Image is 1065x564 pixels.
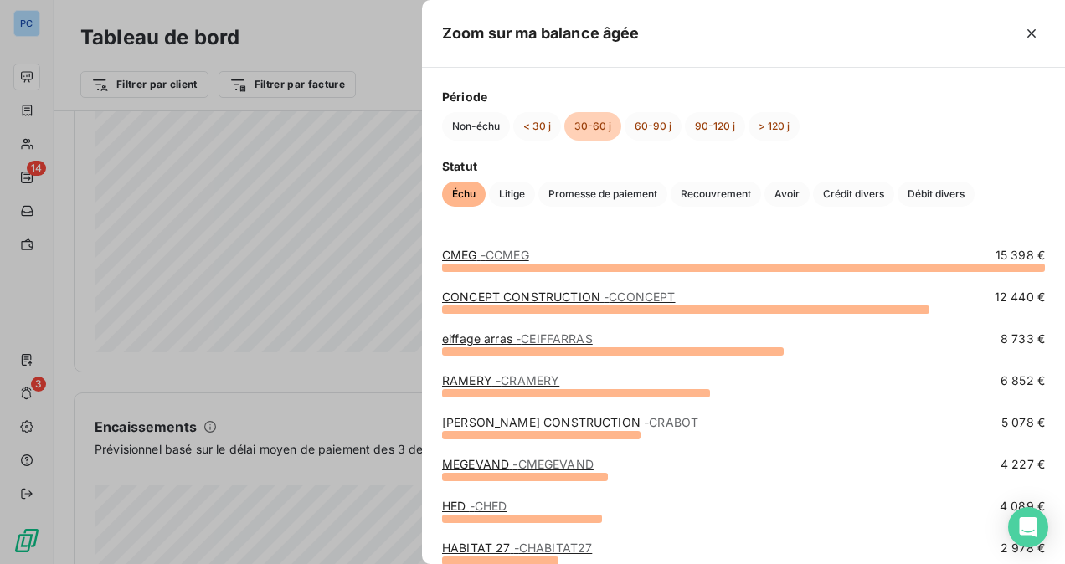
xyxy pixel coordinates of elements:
span: 12 440 € [995,289,1045,305]
span: 4 227 € [1001,456,1045,473]
span: 2 978 € [1001,540,1045,556]
button: Litige [489,182,535,207]
button: Recouvrement [671,182,761,207]
a: HED [442,499,507,513]
span: 4 089 € [1000,498,1045,515]
span: - CHABITAT27 [514,541,593,555]
button: > 120 j [749,112,800,141]
span: 8 733 € [1001,331,1045,347]
button: 30-60 j [564,112,621,141]
button: 90-120 j [685,112,745,141]
button: Promesse de paiement [538,182,667,207]
span: 15 398 € [996,247,1045,264]
span: - CRAMERY [496,373,559,387]
a: MEGEVAND [442,457,594,471]
a: RAMERY [442,373,559,387]
button: < 30 j [513,112,561,141]
button: Crédit divers [813,182,894,207]
button: Avoir [764,182,810,207]
a: CMEG [442,248,529,262]
span: - CEIFFARRAS [516,331,593,346]
a: HABITAT 27 [442,541,592,555]
div: Open Intercom Messenger [1008,507,1048,547]
span: 6 852 € [1001,372,1045,389]
a: CONCEPT CONSTRUCTION [442,290,676,304]
span: Période [442,88,1045,105]
span: - CCMEG [481,248,529,262]
button: Débit divers [898,182,975,207]
button: Échu [442,182,486,207]
a: eiffage arras [442,331,593,346]
span: - CHED [470,499,507,513]
button: Non-échu [442,112,510,141]
a: [PERSON_NAME] CONSTRUCTION [442,415,698,429]
span: - CMEGEVAND [512,457,594,471]
button: 60-90 j [625,112,682,141]
span: Statut [442,157,1045,175]
span: 5 078 € [1001,414,1045,431]
span: - CCONCEPT [604,290,675,304]
span: - CRABOT [644,415,698,429]
h5: Zoom sur ma balance âgée [442,22,640,45]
